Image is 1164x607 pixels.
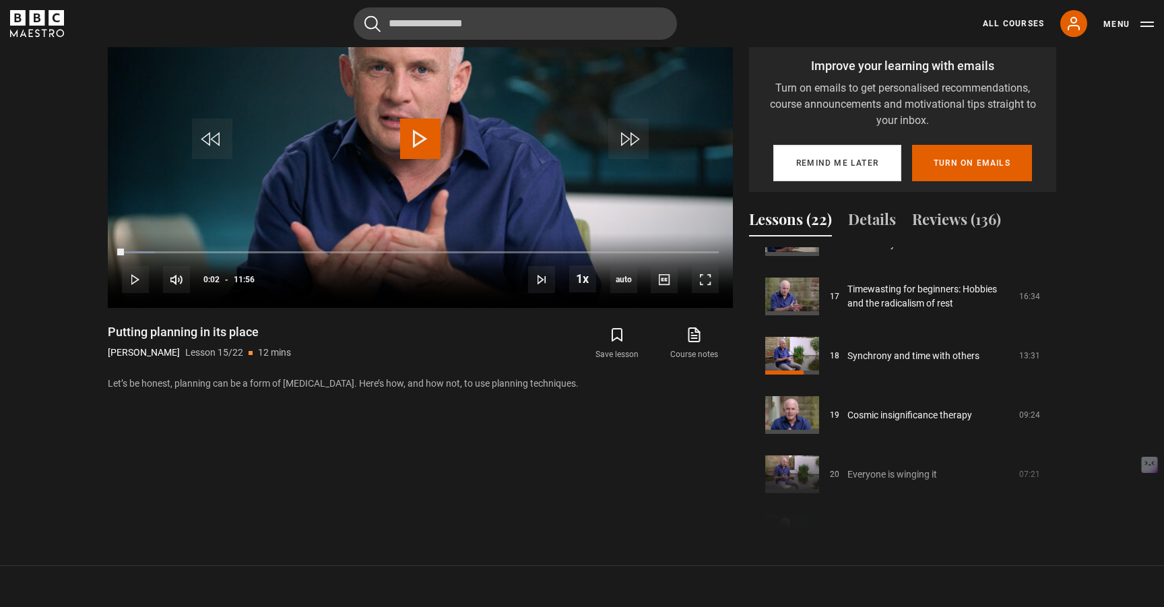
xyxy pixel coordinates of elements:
[234,267,255,292] span: 11:56
[760,57,1045,75] p: Improve your learning with emails
[773,145,901,181] button: Remind me later
[122,251,719,254] div: Progress Bar
[749,208,832,236] button: Lessons (22)
[225,275,228,284] span: -
[656,324,733,363] a: Course notes
[10,10,64,37] svg: BBC Maestro
[912,145,1032,181] button: Turn on emails
[163,266,190,293] button: Mute
[569,265,596,292] button: Playback Rate
[847,408,972,422] a: Cosmic insignificance therapy
[185,346,243,360] p: Lesson 15/22
[983,18,1044,30] a: All Courses
[610,266,637,293] div: Current quality: 720p
[610,266,637,293] span: auto
[122,266,149,293] button: Play
[912,208,1001,236] button: Reviews (136)
[848,208,896,236] button: Details
[108,377,733,391] p: Let’s be honest, planning can be a form of [MEDICAL_DATA]. Here’s how, and how not, to use planni...
[258,346,291,360] p: 12 mins
[354,7,677,40] input: Search
[847,223,1011,251] a: Becoming news resilient living amid uncertainty
[847,349,979,363] a: Synchrony and time with others
[579,324,655,363] button: Save lesson
[1103,18,1154,31] button: Toggle navigation
[760,80,1045,129] p: Turn on emails to get personalised recommendations, course announcements and motivational tips st...
[108,324,291,340] h1: Putting planning in its place
[692,266,719,293] button: Fullscreen
[528,266,555,293] button: Next Lesson
[203,267,220,292] span: 0:02
[108,346,180,360] p: [PERSON_NAME]
[651,266,678,293] button: Captions
[364,15,381,32] button: Submit the search query
[847,282,1011,311] a: Timewasting for beginners: Hobbies and the radicalism of rest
